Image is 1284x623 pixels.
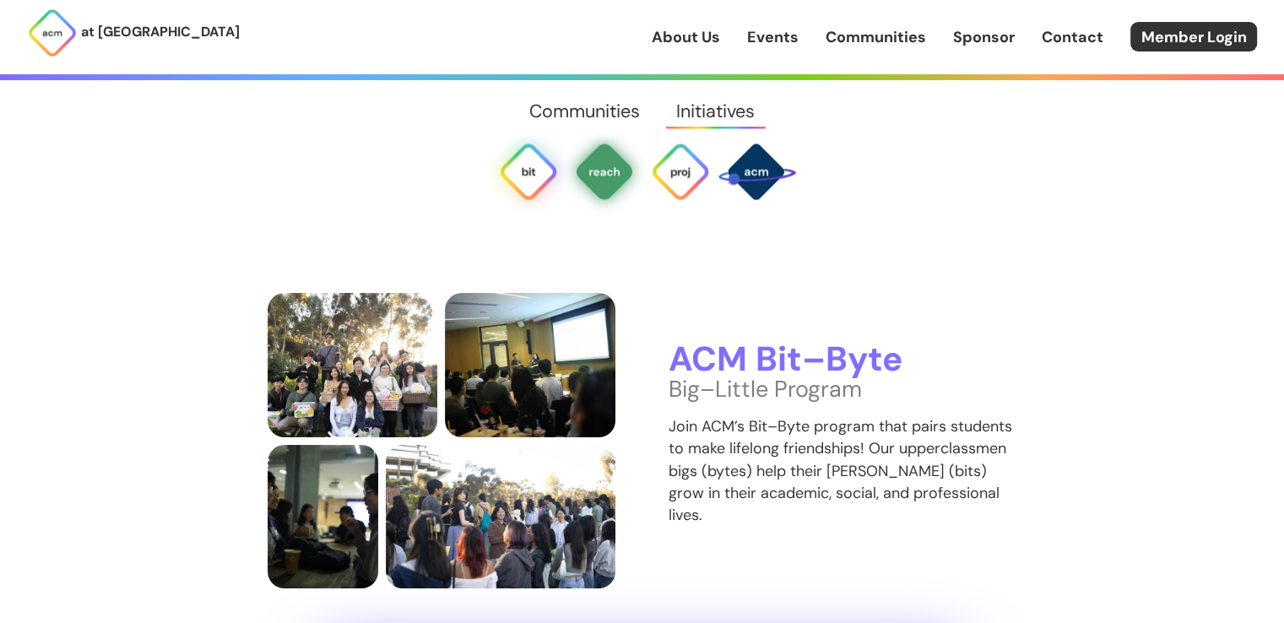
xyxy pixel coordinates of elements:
[386,445,615,589] img: members at bit byte allocation
[445,293,615,437] img: VP Membership Tony presents tips for success for the bit byte program
[650,141,711,202] img: ACM Projects
[27,8,240,58] a: at [GEOGRAPHIC_DATA]
[669,415,1017,525] p: Join ACM’s Bit–Byte program that pairs students to make lifelong friendships! Our upperclassmen b...
[652,26,720,48] a: About Us
[268,445,379,589] img: members talk over some tapioca express "boba"
[669,378,1017,400] p: Big–Little Program
[747,26,799,48] a: Events
[268,293,438,437] img: one or two trees in the bit byte program
[27,8,78,58] img: ACM Logo
[574,141,635,202] img: ACM Outreach
[498,141,559,202] img: Bit Byte
[81,21,240,43] p: at [GEOGRAPHIC_DATA]
[716,131,796,211] img: SPACE
[1130,22,1257,51] a: Member Login
[826,26,926,48] a: Communities
[669,341,1017,379] h3: ACM Bit–Byte
[658,80,773,141] a: Initiatives
[1042,26,1103,48] a: Contact
[953,26,1015,48] a: Sponsor
[511,80,658,141] a: Communities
